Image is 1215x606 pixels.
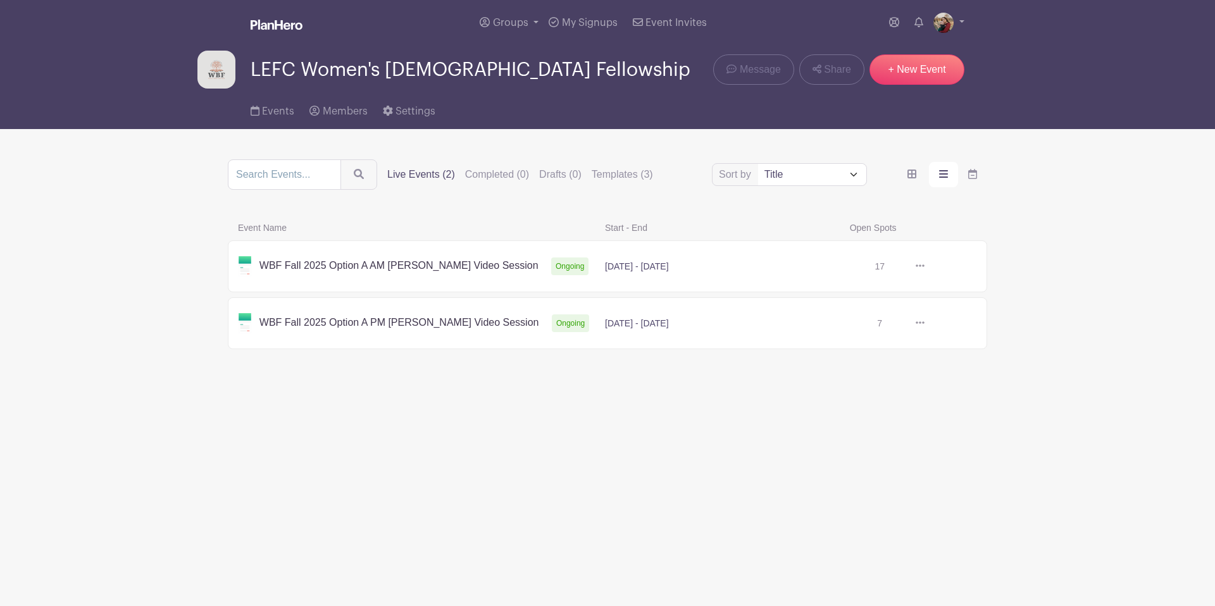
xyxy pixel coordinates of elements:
span: Share [824,62,851,77]
a: + New Event [869,54,964,85]
span: Groups [493,18,528,28]
div: order and view [897,162,987,187]
span: Events [262,106,294,116]
span: Message [740,62,781,77]
a: Share [799,54,864,85]
input: Search Events... [228,159,341,190]
label: Templates (3) [592,167,653,182]
div: filters [387,167,653,182]
label: Completed (0) [465,167,529,182]
span: Start - End [597,220,842,235]
label: Sort by [719,167,755,182]
span: LEFC Women's [DEMOGRAPHIC_DATA] Fellowship [251,59,690,80]
a: Events [251,89,294,129]
img: logo_white-6c42ec7e38ccf1d336a20a19083b03d10ae64f83f12c07503d8b9e83406b4c7d.svg [251,20,302,30]
span: My Signups [562,18,618,28]
a: Settings [383,89,435,129]
span: Event Name [230,220,597,235]
span: Settings [396,106,435,116]
img: WBF%20LOGO.png [197,51,235,89]
img: 1FBAD658-73F6-4E4B-B59F-CB0C05CD4BD1.jpeg [933,13,954,33]
a: Members [309,89,367,129]
label: Drafts (0) [539,167,582,182]
label: Live Events (2) [387,167,455,182]
a: Message [713,54,794,85]
span: Open Spots [842,220,964,235]
span: Members [323,106,368,116]
span: Event Invites [645,18,707,28]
